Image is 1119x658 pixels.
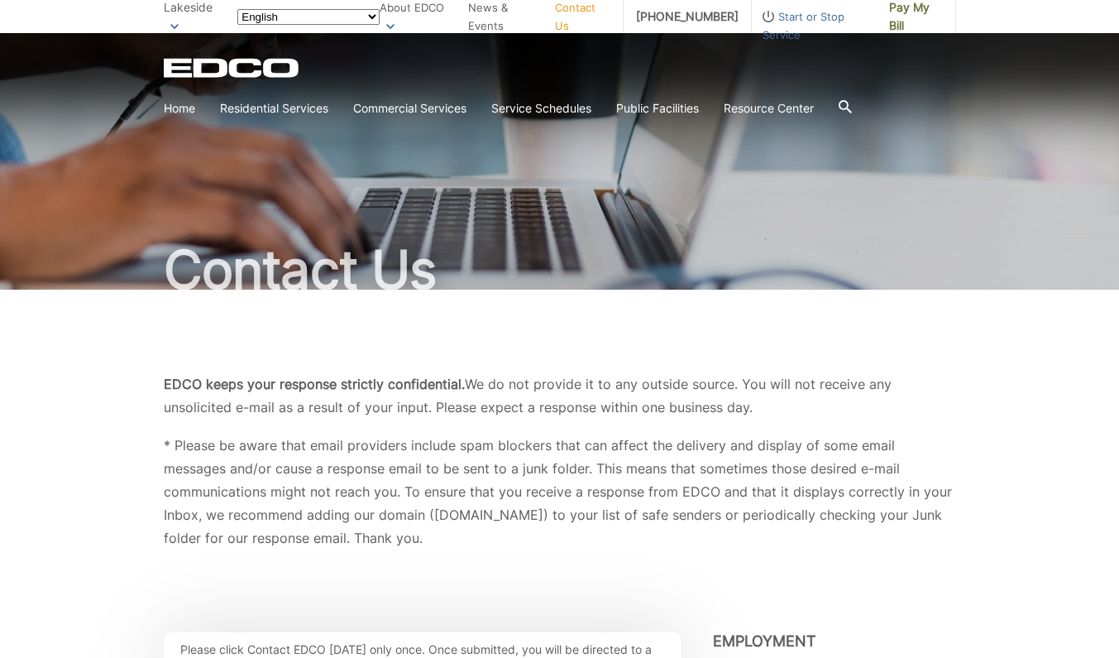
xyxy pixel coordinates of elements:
b: EDCO keeps your response strictly confidential. [164,376,465,392]
select: Select a language [237,9,380,25]
a: Service Schedules [491,99,591,118]
p: We do not provide it to any outside source. You will not receive any unsolicited e-mail as a resu... [164,372,956,419]
a: Public Facilities [616,99,699,118]
a: Residential Services [220,99,328,118]
a: Resource Center [724,99,814,118]
h3: Employment [713,632,956,651]
a: Home [164,99,195,118]
h1: Contact Us [164,243,956,296]
p: * Please be aware that email providers include spam blockers that can affect the delivery and dis... [164,434,956,550]
a: EDCD logo. Return to the homepage. [164,58,301,78]
a: Commercial Services [353,99,466,118]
